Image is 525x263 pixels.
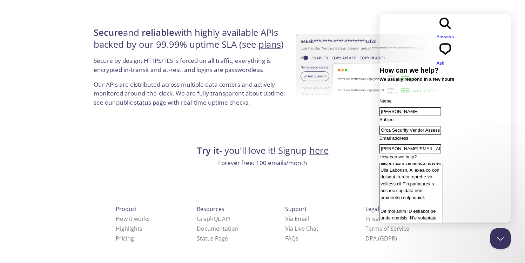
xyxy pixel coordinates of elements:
a: status page [134,98,166,106]
p: Forever free: 100 emails/month [92,158,434,167]
a: Privacy Policy [365,215,401,223]
a: Terms of Service [365,225,409,232]
span: Legal [365,205,379,213]
a: here [309,144,329,157]
span: s [296,235,298,242]
a: FAQ [285,235,298,242]
iframe: Help Scout Beacon - Live Chat, Contact Form, and Knowledge Base [379,14,511,223]
a: Via Email [285,215,309,223]
h4: - you'll love it! Signup [92,145,434,157]
p: Secure by design: HTTPS/TLS is forced on all traffic, everything is encrypted in-transit and at-r... [94,56,289,80]
strong: reliable [142,26,174,39]
a: GraphQL API [197,215,230,223]
img: uptime [296,12,440,124]
a: How it works [116,215,150,223]
a: DPA (GDPR) [365,235,397,242]
h4: and with highly available APIs backed by our 99.99% uptime SLA (see ) [94,27,289,57]
iframe: Help Scout Beacon - Close [490,228,511,249]
a: Highlights [116,225,142,232]
a: Documentation [197,225,238,232]
a: Pricing [116,235,134,242]
span: Support [285,205,307,213]
a: Status Page [197,235,228,242]
strong: Try it [197,144,219,157]
strong: Secure [94,26,123,39]
span: Product [116,205,137,213]
span: Resources [197,205,224,213]
a: plans [258,38,281,51]
a: Via Live Chat [285,225,318,232]
p: Our APIs are distributed across multiple data centers and actively monitored around-the-clock. We... [94,80,289,113]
